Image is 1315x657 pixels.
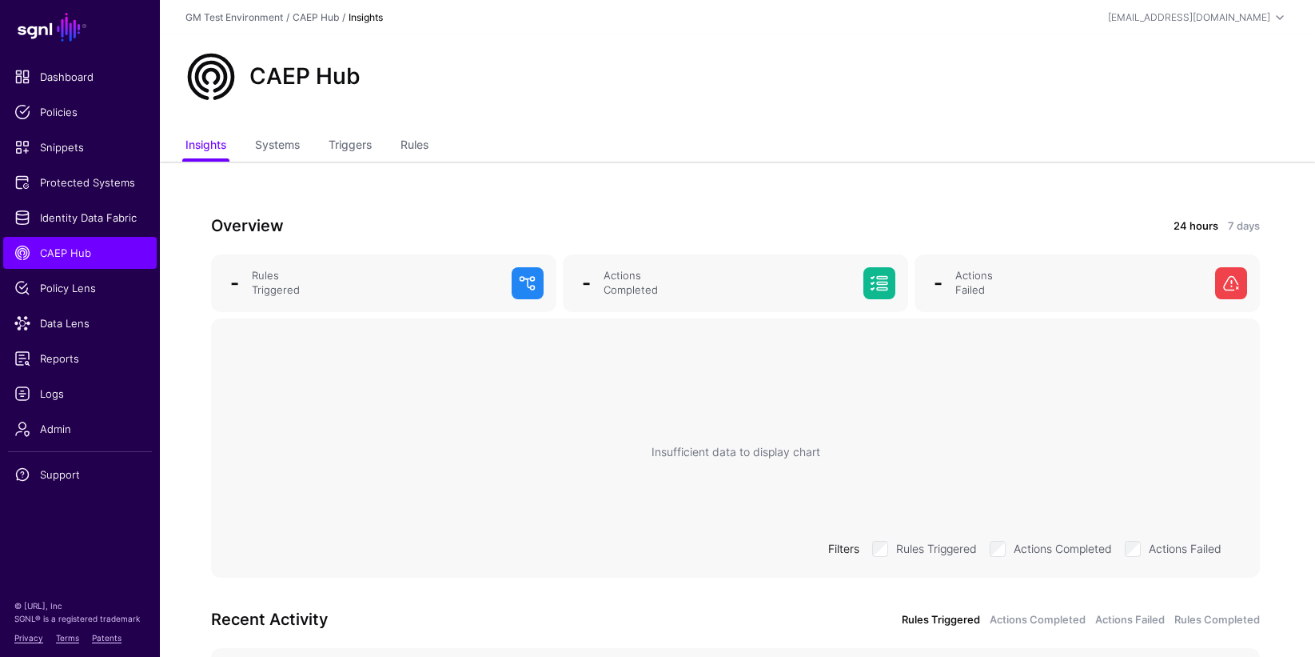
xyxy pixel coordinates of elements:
[3,378,157,410] a: Logs
[14,386,145,402] span: Logs
[1014,538,1112,557] label: Actions Completed
[990,612,1086,628] a: Actions Completed
[3,96,157,128] a: Policies
[597,269,857,298] div: Actions Completed
[245,269,505,298] div: Rules Triggered
[10,10,150,45] a: SGNL
[211,607,726,632] h3: Recent Activity
[400,131,428,162] a: Rules
[902,612,980,628] a: Rules Triggered
[14,174,145,190] span: Protected Systems
[3,272,157,304] a: Policy Lens
[1228,218,1260,234] a: 7 days
[329,131,372,162] a: Triggers
[14,351,145,367] span: Reports
[14,315,145,331] span: Data Lens
[1095,612,1165,628] a: Actions Failed
[14,421,145,437] span: Admin
[14,467,145,483] span: Support
[14,612,145,625] p: SGNL® is a registered trademark
[249,63,361,90] h2: CAEP Hub
[3,343,157,375] a: Reports
[3,61,157,93] a: Dashboard
[3,202,157,234] a: Identity Data Fabric
[3,166,157,198] a: Protected Systems
[283,10,293,25] div: /
[14,69,145,85] span: Dashboard
[949,269,1209,298] div: Actions Failed
[3,307,157,339] a: Data Lens
[582,271,591,294] span: -
[14,633,43,643] a: Privacy
[211,213,726,238] h3: Overview
[934,271,942,294] span: -
[3,237,157,269] a: CAEP Hub
[14,210,145,226] span: Identity Data Fabric
[14,139,145,155] span: Snippets
[14,280,145,296] span: Policy Lens
[349,11,383,23] strong: Insights
[1108,10,1270,25] div: [EMAIL_ADDRESS][DOMAIN_NAME]
[14,104,145,120] span: Policies
[3,131,157,163] a: Snippets
[293,11,339,23] a: CAEP Hub
[1149,538,1221,557] label: Actions Failed
[1174,218,1218,234] a: 24 hours
[1174,612,1260,628] a: Rules Completed
[14,599,145,612] p: © [URL], Inc
[255,131,300,162] a: Systems
[185,131,226,162] a: Insights
[652,443,820,460] div: Insufficient data to display chart
[230,271,239,294] span: -
[14,245,145,261] span: CAEP Hub
[185,11,283,23] a: GM Test Environment
[896,538,977,557] label: Rules Triggered
[3,413,157,445] a: Admin
[822,540,866,557] div: Filters
[56,633,79,643] a: Terms
[92,633,122,643] a: Patents
[339,10,349,25] div: /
